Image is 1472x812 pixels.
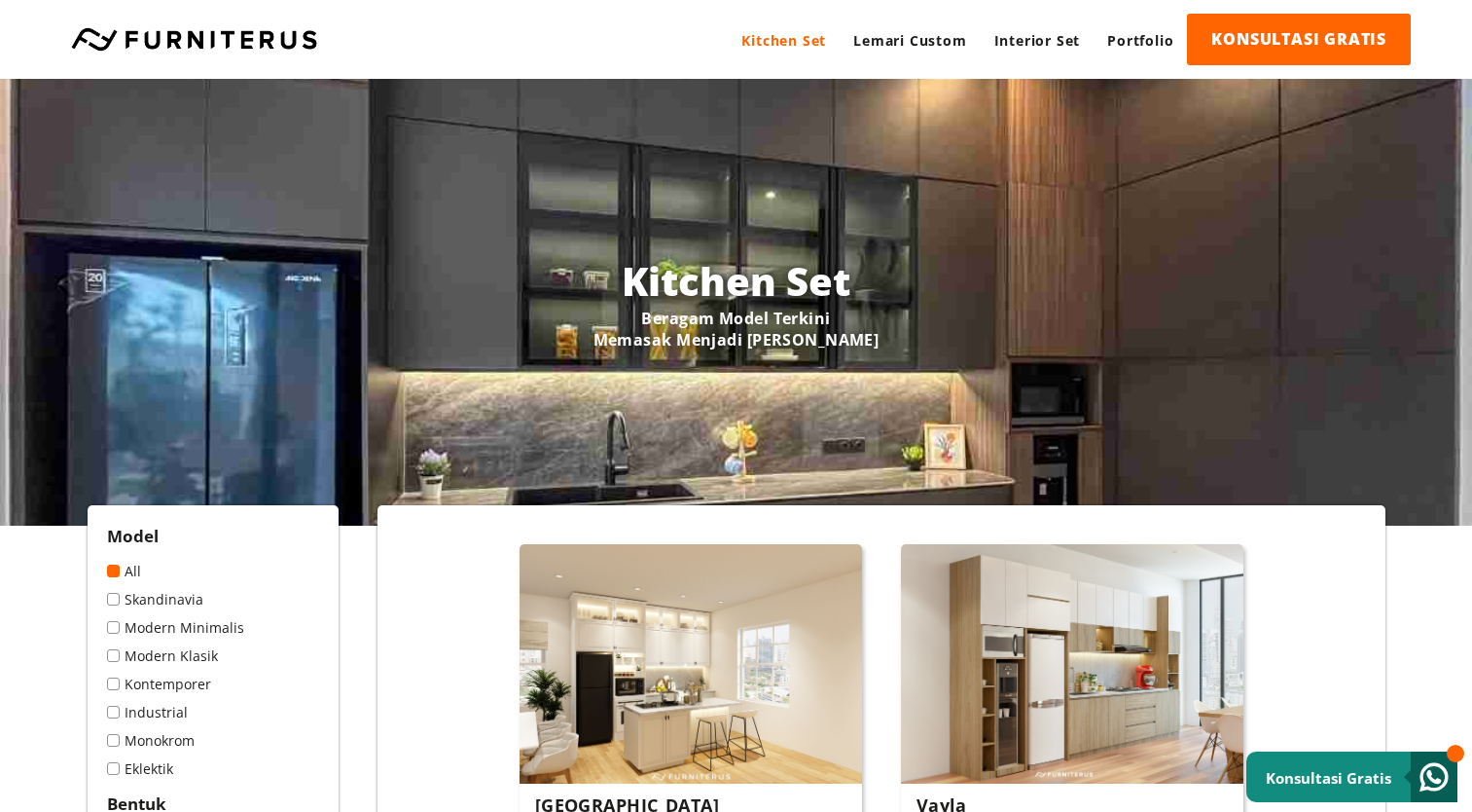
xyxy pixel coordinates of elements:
a: Skandinavia [107,590,319,609]
p: Beragam Model Terkini Memasak Menjadi [PERSON_NAME] [195,308,1278,351]
a: All [107,562,319,580]
h1: Kitchen Set [195,254,1278,308]
img: vayla-view-1.jpg [901,544,1243,784]
a: Konsultasi Gratis [1246,752,1457,802]
h2: Model [107,525,319,547]
img: Island-Modern-Classic-03_View_02.RGB_color.0000.jpg [520,544,862,784]
a: KONSULTASI GRATIS [1187,14,1411,65]
a: Portfolio [1094,14,1187,67]
a: Eklektik [107,759,319,778]
a: Modern Minimalis [107,618,319,637]
a: Lemari Custom [840,14,980,67]
a: Industrial [107,703,319,721]
a: Kitchen Set [728,14,840,67]
a: Modern Klasik [107,646,319,665]
small: Konsultasi Gratis [1266,768,1391,788]
a: Monokrom [107,731,319,750]
a: Interior Set [981,14,1095,67]
a: Kontemporer [107,675,319,693]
